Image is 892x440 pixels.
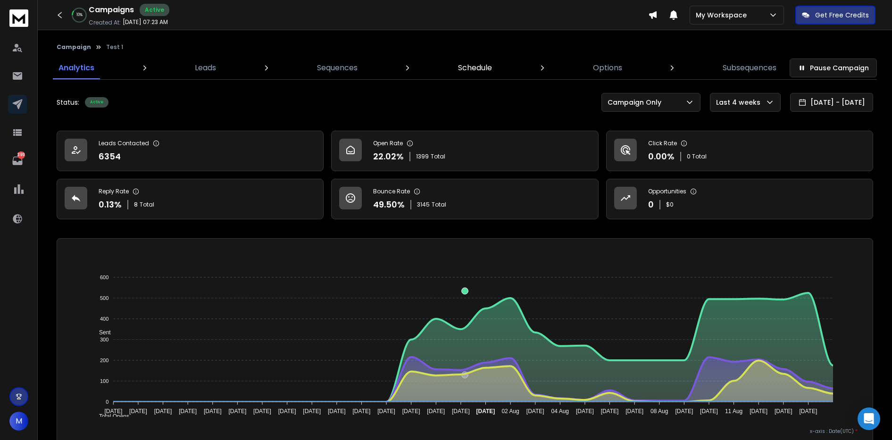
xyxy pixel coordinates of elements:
[99,150,121,163] p: 6354
[417,201,430,208] span: 3145
[9,412,28,431] button: M
[717,57,782,79] a: Subsequences
[675,408,693,415] tspan: [DATE]
[606,131,873,171] a: Click Rate0.00%0 Total
[100,274,108,280] tspan: 600
[99,188,129,195] p: Reply Rate
[57,179,324,219] a: Reply Rate0.13%8Total
[625,408,643,415] tspan: [DATE]
[650,408,668,415] tspan: 08 Aug
[790,58,877,77] button: Pause Campaign
[800,408,817,415] tspan: [DATE]
[593,62,622,74] p: Options
[501,408,519,415] tspan: 02 Aug
[377,408,395,415] tspan: [DATE]
[140,4,169,16] div: Active
[725,408,742,415] tspan: 11 Aug
[373,150,404,163] p: 22.02 %
[331,131,598,171] a: Open Rate22.02%1399Total
[775,408,792,415] tspan: [DATE]
[106,399,108,405] tspan: 0
[858,407,880,430] div: Open Intercom Messenger
[53,57,100,79] a: Analytics
[204,408,222,415] tspan: [DATE]
[100,378,108,384] tspan: 100
[17,151,25,159] p: 399
[100,316,108,322] tspan: 400
[648,188,686,195] p: Opportunities
[700,408,718,415] tspan: [DATE]
[750,408,768,415] tspan: [DATE]
[99,198,122,211] p: 0.13 %
[328,408,346,415] tspan: [DATE]
[57,98,79,107] p: Status:
[89,19,121,26] p: Created At:
[648,140,677,147] p: Click Rate
[92,329,111,336] span: Sent
[278,408,296,415] tspan: [DATE]
[317,62,358,74] p: Sequences
[790,93,873,112] button: [DATE] - [DATE]
[723,62,776,74] p: Subsequences
[85,97,108,108] div: Active
[587,57,628,79] a: Options
[123,18,168,26] p: [DATE] 07:23 AM
[373,140,403,147] p: Open Rate
[179,408,197,415] tspan: [DATE]
[134,201,138,208] span: 8
[195,62,216,74] p: Leads
[601,408,619,415] tspan: [DATE]
[303,408,321,415] tspan: [DATE]
[100,337,108,342] tspan: 300
[416,153,429,160] span: 1399
[189,57,222,79] a: Leads
[427,408,445,415] tspan: [DATE]
[526,408,544,415] tspan: [DATE]
[100,295,108,301] tspan: 500
[228,408,246,415] tspan: [DATE]
[576,408,594,415] tspan: [DATE]
[311,57,363,79] a: Sequences
[57,131,324,171] a: Leads Contacted6354
[99,140,149,147] p: Leads Contacted
[608,98,665,107] p: Campaign Only
[140,201,154,208] span: Total
[106,43,123,51] p: Test 1
[815,10,869,20] p: Get Free Credits
[154,408,172,415] tspan: [DATE]
[666,201,674,208] p: $ 0
[92,413,129,420] span: Total Opens
[253,408,271,415] tspan: [DATE]
[72,428,858,435] p: x-axis : Date(UTC)
[100,357,108,363] tspan: 200
[452,408,470,415] tspan: [DATE]
[458,62,492,74] p: Schedule
[352,408,370,415] tspan: [DATE]
[476,408,495,415] tspan: [DATE]
[89,4,134,16] h1: Campaigns
[331,179,598,219] a: Bounce Rate49.50%3145Total
[9,9,28,27] img: logo
[648,150,675,163] p: 0.00 %
[452,57,498,79] a: Schedule
[58,62,94,74] p: Analytics
[431,153,445,160] span: Total
[606,179,873,219] a: Opportunities0$0
[402,408,420,415] tspan: [DATE]
[795,6,875,25] button: Get Free Credits
[687,153,707,160] p: 0 Total
[648,198,654,211] p: 0
[551,408,569,415] tspan: 04 Aug
[57,43,91,51] button: Campaign
[696,10,750,20] p: My Workspace
[76,12,83,18] p: 10 %
[104,408,122,415] tspan: [DATE]
[373,188,410,195] p: Bounce Rate
[8,151,27,170] a: 399
[432,201,446,208] span: Total
[716,98,764,107] p: Last 4 weeks
[129,408,147,415] tspan: [DATE]
[373,198,405,211] p: 49.50 %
